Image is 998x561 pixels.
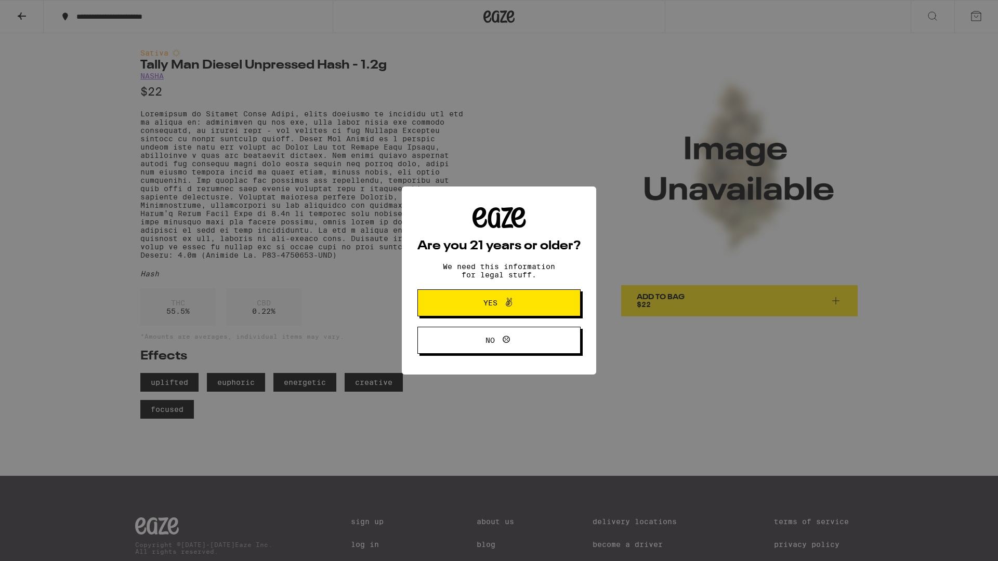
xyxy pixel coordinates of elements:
span: Yes [483,299,497,306]
iframe: Opens a widget where you can find more information [933,530,988,556]
p: We need this information for legal stuff. [434,262,564,279]
span: No [485,337,495,344]
button: No [417,327,581,354]
h2: Are you 21 years or older? [417,240,581,252]
button: Yes [417,289,581,316]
